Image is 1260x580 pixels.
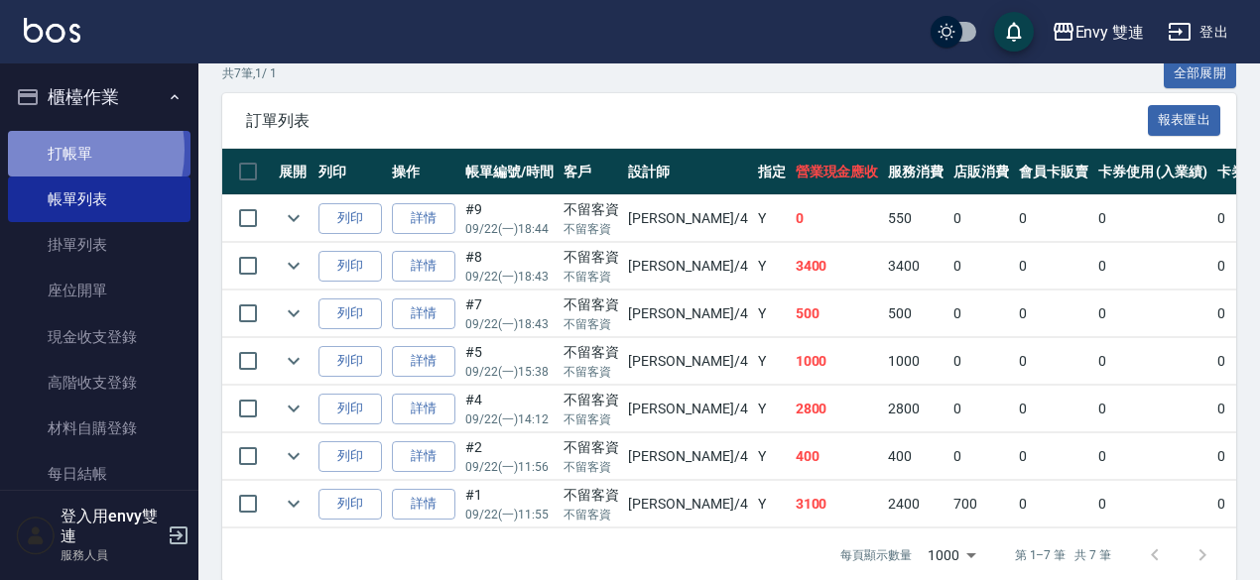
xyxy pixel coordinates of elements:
[1014,149,1093,195] th: 會員卡販賣
[1093,433,1213,480] td: 0
[623,243,752,290] td: [PERSON_NAME] /4
[460,195,559,242] td: #9
[564,410,619,428] p: 不留客資
[279,298,309,328] button: expand row
[392,203,455,234] a: 詳情
[1093,386,1213,432] td: 0
[222,64,277,82] p: 共 7 筆, 1 / 1
[465,220,554,238] p: 09/22 (一) 18:44
[948,149,1014,195] th: 店販消費
[318,203,382,234] button: 列印
[753,481,791,527] td: Y
[753,195,791,242] td: Y
[623,338,752,385] td: [PERSON_NAME] /4
[948,433,1014,480] td: 0
[564,199,619,220] div: 不留客資
[564,342,619,363] div: 不留客資
[465,315,554,333] p: 09/22 (一) 18:43
[840,546,912,564] p: 每頁顯示數量
[24,18,80,43] img: Logo
[883,290,948,337] td: 500
[883,243,948,290] td: 3400
[948,195,1014,242] td: 0
[1014,433,1093,480] td: 0
[465,506,554,523] p: 09/22 (一) 11:55
[791,481,884,527] td: 3100
[1075,20,1145,45] div: Envy 雙連
[1148,105,1221,136] button: 報表匯出
[883,481,948,527] td: 2400
[791,338,884,385] td: 1000
[564,458,619,476] p: 不留客資
[1093,195,1213,242] td: 0
[8,222,190,268] a: 掛單列表
[994,12,1034,52] button: save
[314,149,387,195] th: 列印
[8,131,190,176] a: 打帳單
[883,195,948,242] td: 550
[460,338,559,385] td: #5
[564,363,619,381] p: 不留客資
[883,149,948,195] th: 服務消費
[61,546,162,564] p: 服務人員
[318,251,382,282] button: 列印
[564,437,619,458] div: 不留客資
[883,433,948,480] td: 400
[564,315,619,333] p: 不留客資
[1014,386,1093,432] td: 0
[1093,481,1213,527] td: 0
[318,346,382,377] button: 列印
[8,268,190,313] a: 座位開單
[564,390,619,410] div: 不留客資
[8,71,190,123] button: 櫃檯作業
[392,394,455,424] a: 詳情
[948,338,1014,385] td: 0
[623,481,752,527] td: [PERSON_NAME] /4
[753,149,791,195] th: 指定
[948,481,1014,527] td: 700
[791,290,884,337] td: 500
[1015,546,1111,564] p: 第 1–7 筆 共 7 筆
[8,406,190,451] a: 材料自購登錄
[16,516,56,555] img: Person
[791,149,884,195] th: 營業現金應收
[1093,290,1213,337] td: 0
[61,507,162,546] h5: 登入用envy雙連
[274,149,314,195] th: 展開
[460,481,559,527] td: #1
[791,386,884,432] td: 2800
[465,268,554,286] p: 09/22 (一) 18:43
[1093,338,1213,385] td: 0
[318,298,382,329] button: 列印
[465,410,554,428] p: 09/22 (一) 14:12
[460,243,559,290] td: #8
[279,489,309,519] button: expand row
[623,149,752,195] th: 設計師
[753,243,791,290] td: Y
[791,195,884,242] td: 0
[387,149,460,195] th: 操作
[465,363,554,381] p: 09/22 (一) 15:38
[318,489,382,520] button: 列印
[8,176,190,222] a: 帳單列表
[564,506,619,523] p: 不留客資
[279,394,309,423] button: expand row
[8,451,190,497] a: 每日結帳
[753,386,791,432] td: Y
[753,290,791,337] td: Y
[8,314,190,360] a: 現金收支登錄
[392,298,455,329] a: 詳情
[246,111,1148,131] span: 訂單列表
[564,220,619,238] p: 不留客資
[1014,338,1093,385] td: 0
[623,195,752,242] td: [PERSON_NAME] /4
[1148,110,1221,129] a: 報表匯出
[791,433,884,480] td: 400
[318,394,382,424] button: 列印
[460,290,559,337] td: #7
[1014,195,1093,242] td: 0
[1014,243,1093,290] td: 0
[564,485,619,506] div: 不留客資
[1160,14,1236,51] button: 登出
[948,386,1014,432] td: 0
